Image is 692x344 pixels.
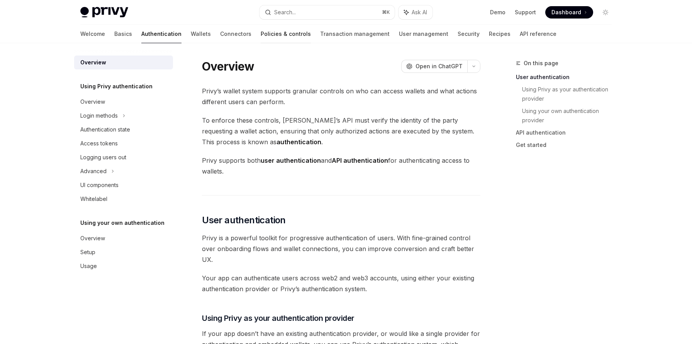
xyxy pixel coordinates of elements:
[220,25,251,43] a: Connectors
[74,56,173,69] a: Overview
[74,95,173,109] a: Overview
[74,192,173,206] a: Whitelabel
[458,25,480,43] a: Security
[80,248,95,257] div: Setup
[202,214,286,226] span: User authentication
[515,8,536,16] a: Support
[489,25,511,43] a: Recipes
[516,139,618,151] a: Get started
[80,234,105,243] div: Overview
[202,155,480,177] span: Privy supports both and for authenticating access to wallets.
[74,259,173,273] a: Usage
[202,233,480,265] span: Privy is a powerful toolkit for progressive authentication of users. With fine-grained control ov...
[80,58,106,67] div: Overview
[80,111,118,120] div: Login methods
[399,5,432,19] button: Ask AI
[202,86,480,107] span: Privy’s wallet system supports granular controls on who can access wallets and what actions diffe...
[202,273,480,294] span: Your app can authenticate users across web2 and web3 accounts, using either your existing authent...
[274,8,296,17] div: Search...
[114,25,132,43] a: Basics
[80,261,97,271] div: Usage
[382,9,390,15] span: ⌘ K
[80,7,128,18] img: light logo
[74,137,173,150] a: Access tokens
[259,5,395,19] button: Search...⌘K
[74,178,173,192] a: UI components
[74,245,173,259] a: Setup
[412,8,427,16] span: Ask AI
[80,25,105,43] a: Welcome
[202,313,354,324] span: Using Privy as your authentication provider
[74,123,173,137] a: Authentication state
[202,115,480,147] span: To enforce these controls, [PERSON_NAME]’s API must verify the identity of the party requesting a...
[490,8,505,16] a: Demo
[74,231,173,245] a: Overview
[191,25,211,43] a: Wallets
[276,138,321,146] strong: authentication
[80,180,119,190] div: UI components
[261,25,311,43] a: Policies & controls
[332,157,388,164] strong: API authentication
[551,8,581,16] span: Dashboard
[320,25,390,43] a: Transaction management
[599,6,612,19] button: Toggle dark mode
[516,126,618,139] a: API authentication
[202,59,254,73] h1: Overview
[80,167,107,176] div: Advanced
[524,59,558,68] span: On this page
[80,194,107,204] div: Whitelabel
[545,6,593,19] a: Dashboard
[522,83,618,105] a: Using Privy as your authentication provider
[80,97,105,106] div: Overview
[399,25,448,43] a: User management
[80,139,118,148] div: Access tokens
[261,157,321,164] strong: user authentication
[401,60,467,73] button: Open in ChatGPT
[416,62,463,70] span: Open in ChatGPT
[80,125,130,134] div: Authentication state
[74,150,173,164] a: Logging users out
[80,218,165,228] h5: Using your own authentication
[516,71,618,83] a: User authentication
[520,25,556,43] a: API reference
[80,82,153,91] h5: Using Privy authentication
[141,25,181,43] a: Authentication
[80,153,126,162] div: Logging users out
[522,105,618,126] a: Using your own authentication provider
